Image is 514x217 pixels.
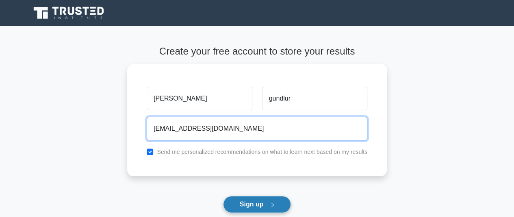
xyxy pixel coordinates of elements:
[127,46,387,57] h4: Create your free account to store your results
[157,149,367,155] label: Send me personalized recommendations on what to learn next based on my results
[147,87,252,110] input: First name
[262,87,367,110] input: Last name
[147,117,367,140] input: Email
[223,196,291,213] button: Sign up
